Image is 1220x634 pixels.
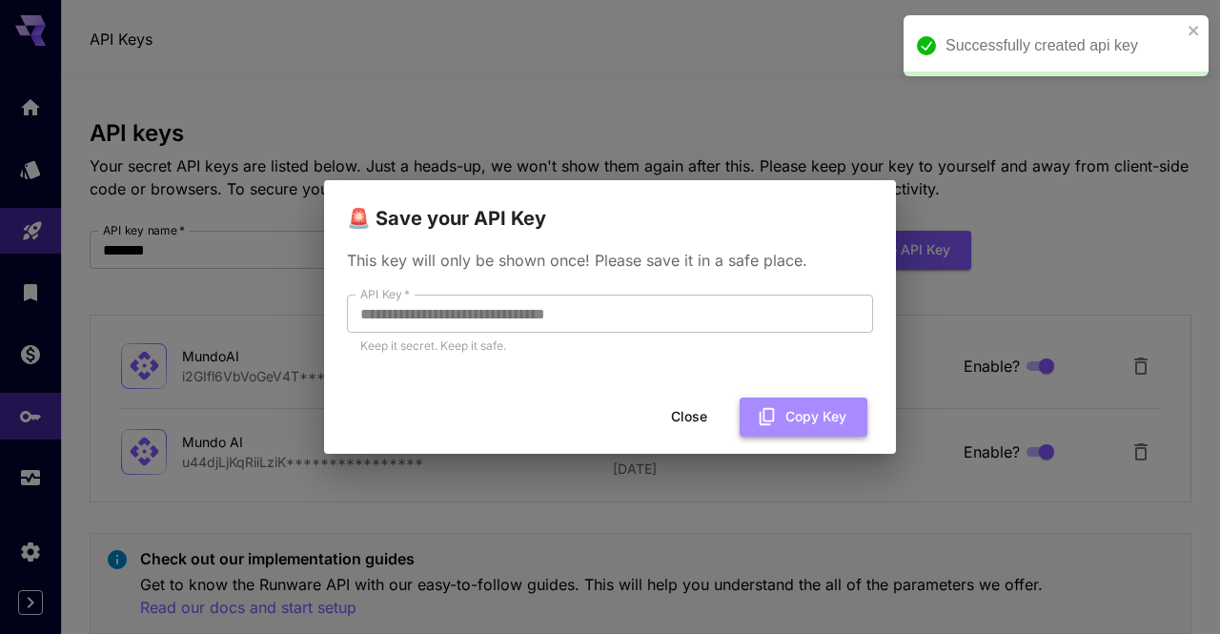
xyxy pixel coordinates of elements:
[646,398,732,437] button: Close
[740,398,867,437] button: Copy Key
[360,286,410,302] label: API Key
[347,249,873,272] p: This key will only be shown once! Please save it in a safe place.
[360,337,860,356] p: Keep it secret. Keep it safe.
[324,180,896,234] h2: 🚨 Save your API Key
[1188,23,1201,38] button: close
[945,34,1182,57] div: Successfully created api key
